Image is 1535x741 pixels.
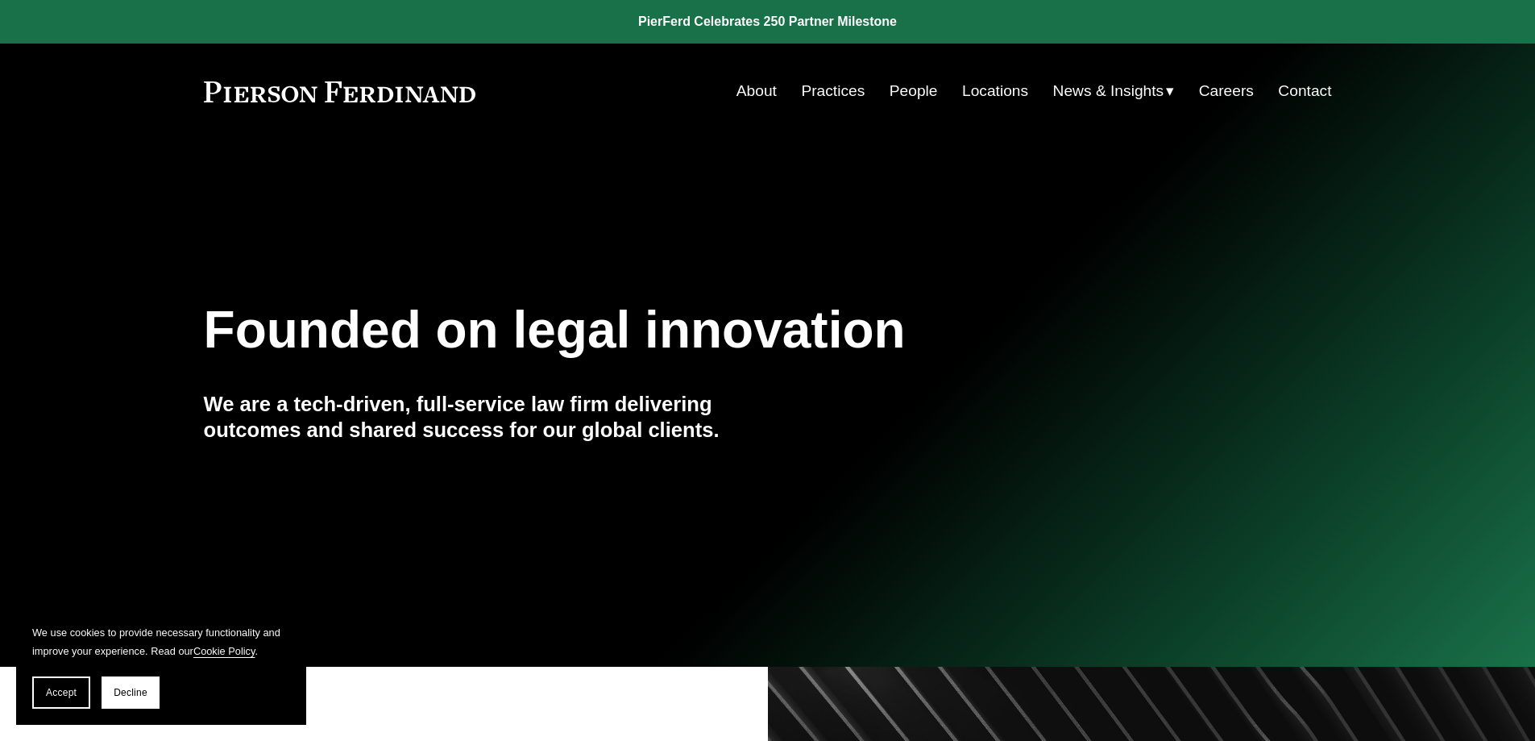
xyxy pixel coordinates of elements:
[1053,77,1164,106] span: News & Insights
[204,301,1144,360] h1: Founded on legal innovation
[801,76,865,106] a: Practices
[204,391,768,443] h4: We are a tech-driven, full-service law firm delivering outcomes and shared success for our global...
[32,623,290,660] p: We use cookies to provide necessary functionality and improve your experience. Read our .
[46,687,77,698] span: Accept
[16,607,306,725] section: Cookie banner
[890,76,938,106] a: People
[1278,76,1331,106] a: Contact
[114,687,147,698] span: Decline
[962,76,1028,106] a: Locations
[736,76,777,106] a: About
[32,676,90,709] button: Accept
[102,676,160,709] button: Decline
[1199,76,1254,106] a: Careers
[1053,76,1175,106] a: folder dropdown
[193,645,255,657] a: Cookie Policy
